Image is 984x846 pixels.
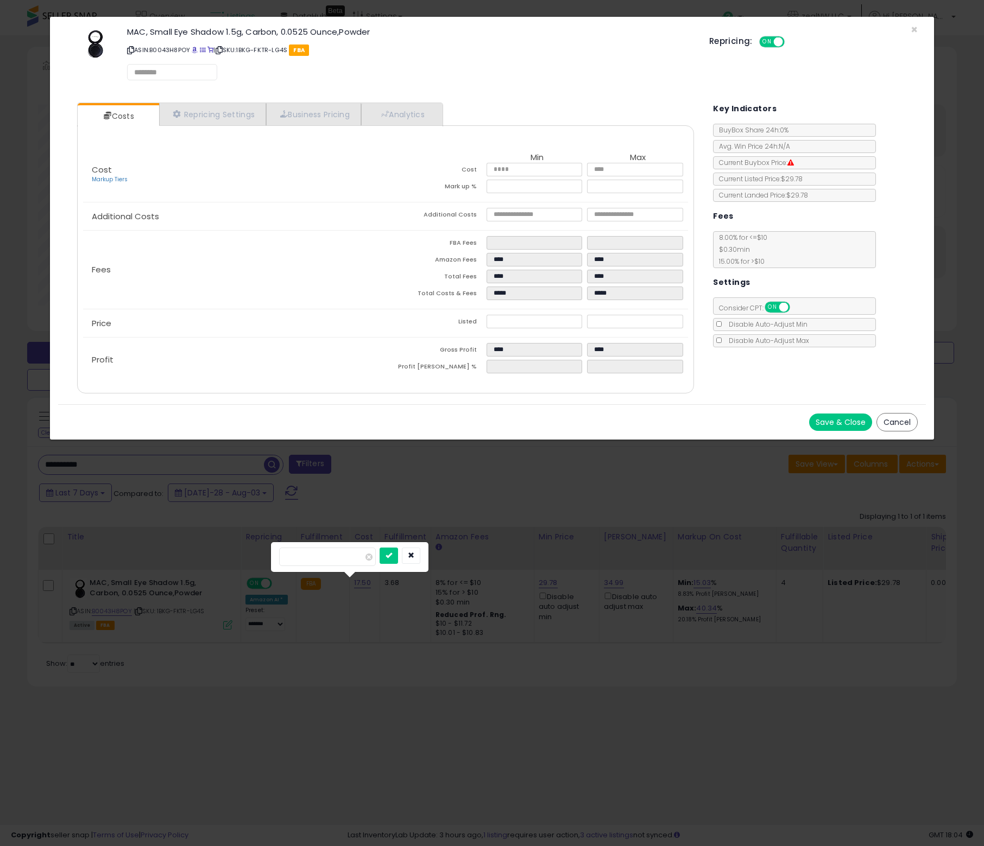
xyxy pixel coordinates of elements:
a: Your listing only [207,46,213,54]
td: Amazon Fees [386,253,487,270]
td: Profit [PERSON_NAME] % [386,360,487,377]
i: Suppressed Buy Box [787,160,794,166]
h5: Repricing: [709,37,753,46]
td: Listed [386,315,487,332]
td: Mark up % [386,180,487,196]
span: Disable Auto-Adjust Min [723,320,808,329]
span: Avg. Win Price 24h: N/A [714,142,790,151]
p: ASIN: B0043H8POY | SKU: 1BKG-FKTR-LG4S [127,41,693,59]
span: Consider CPT: [714,303,804,313]
td: Total Costs & Fees [386,287,487,303]
span: $0.30 min [714,245,750,254]
h5: Fees [713,209,734,223]
span: ON [760,37,774,47]
span: FBA [289,44,309,56]
td: Additional Costs [386,208,487,225]
span: ON [766,303,779,312]
th: Min [487,153,588,163]
span: 8.00 % for <= $10 [714,233,767,266]
td: Gross Profit [386,343,487,360]
img: 31YZ1WJ3HCL._SL60_.jpg [79,28,106,60]
td: Cost [386,163,487,180]
span: BuyBox Share 24h: 0% [714,125,789,135]
a: Costs [78,105,158,127]
a: Analytics [361,103,441,125]
button: Cancel [876,413,918,431]
span: Current Landed Price: $29.78 [714,190,808,200]
p: Cost [83,166,386,184]
h5: Key Indicators [713,102,777,116]
a: All offer listings [200,46,206,54]
span: 15.00 % for > $10 [714,257,765,266]
span: OFF [789,303,806,312]
a: Markup Tiers [92,175,128,183]
span: OFF [783,37,800,47]
span: Current Listed Price: $29.78 [714,174,803,183]
td: FBA Fees [386,236,487,253]
td: Total Fees [386,270,487,287]
p: Profit [83,355,386,364]
a: Business Pricing [266,103,361,125]
h3: MAC, Small Eye Shadow 1.5g, Carbon, 0.0525 Ounce,Powder [127,28,693,36]
h5: Settings [713,276,750,289]
button: Save & Close [809,414,872,431]
span: Current Buybox Price: [714,158,794,167]
p: Additional Costs [83,212,386,221]
p: Fees [83,265,386,274]
span: Disable Auto-Adjust Max [723,336,809,345]
p: Price [83,319,386,328]
th: Max [587,153,688,163]
span: × [911,22,918,37]
a: Repricing Settings [159,103,267,125]
a: BuyBox page [192,46,198,54]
